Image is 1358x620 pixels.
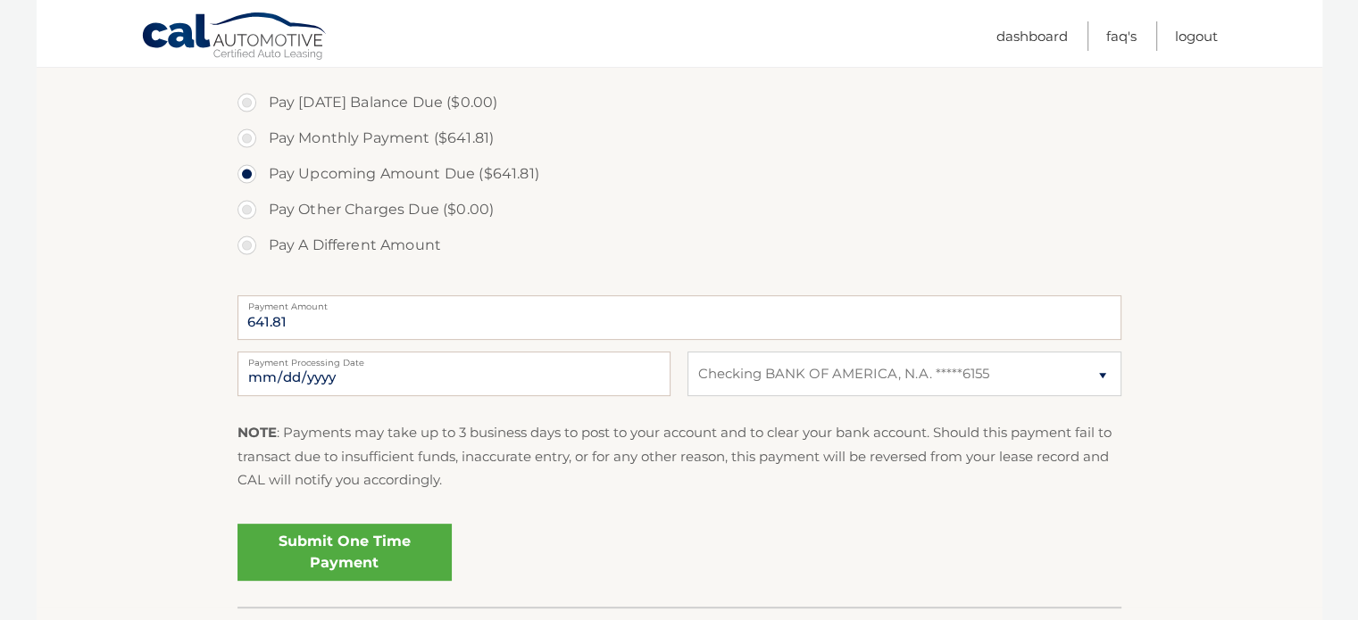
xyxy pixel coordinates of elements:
[237,120,1121,156] label: Pay Monthly Payment ($641.81)
[996,21,1068,51] a: Dashboard
[237,421,1121,492] p: : Payments may take up to 3 business days to post to your account and to clear your bank account....
[237,351,671,366] label: Payment Processing Date
[237,156,1121,192] label: Pay Upcoming Amount Due ($641.81)
[1106,21,1137,51] a: FAQ's
[237,351,671,396] input: Payment Date
[237,85,1121,120] label: Pay [DATE] Balance Due ($0.00)
[1175,21,1218,51] a: Logout
[141,12,329,63] a: Cal Automotive
[237,227,1121,263] label: Pay A Different Amount
[237,524,452,581] a: Submit One Time Payment
[237,295,1121,310] label: Payment Amount
[237,424,277,441] strong: NOTE
[237,192,1121,227] label: Pay Other Charges Due ($0.00)
[237,295,1121,340] input: Payment Amount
